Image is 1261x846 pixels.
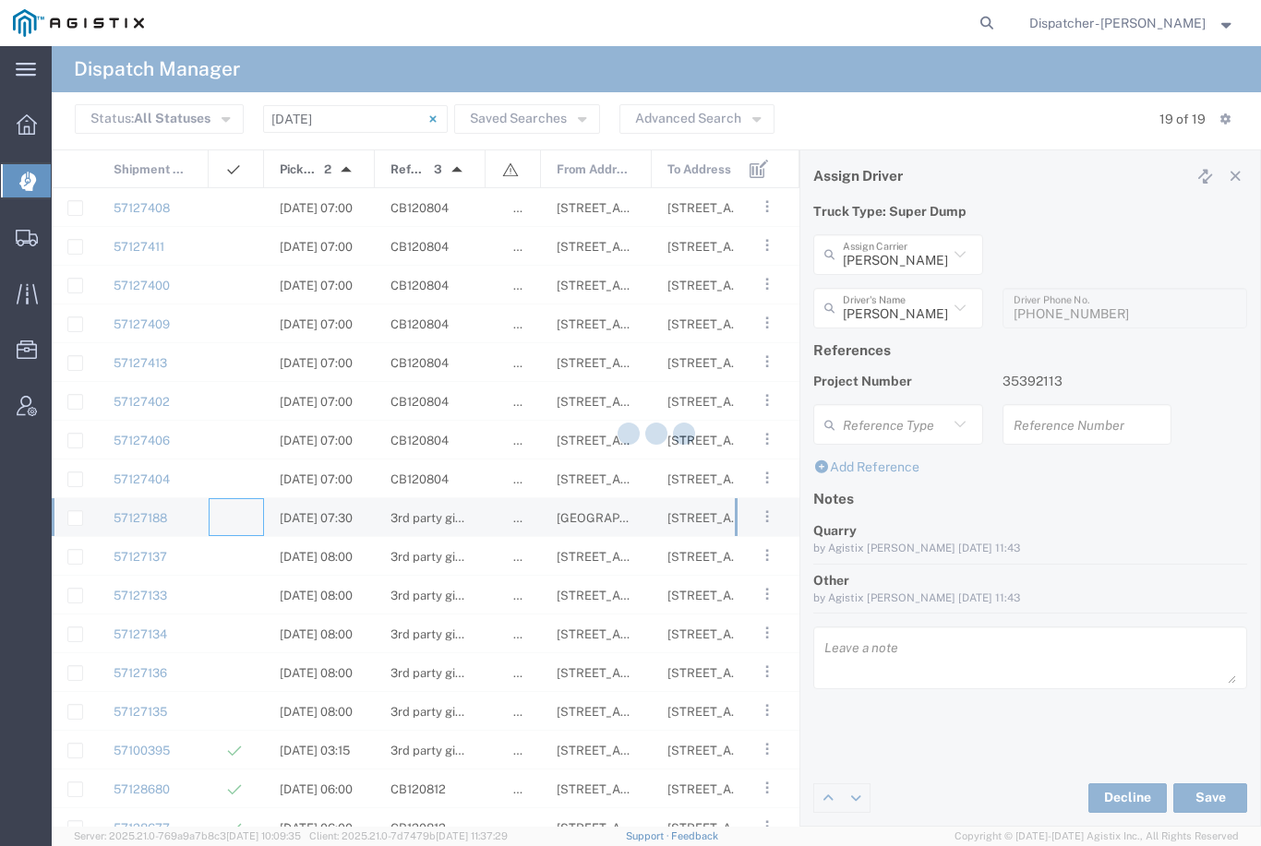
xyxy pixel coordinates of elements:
span: Server: 2025.21.0-769a9a7b8c3 [74,830,301,841]
span: [DATE] 10:09:35 [226,830,301,841]
img: logo [13,9,144,37]
a: Support [626,830,672,841]
span: [DATE] 11:37:29 [436,830,508,841]
span: Client: 2025.21.0-7d7479b [309,830,508,841]
a: Feedback [671,830,718,841]
span: Copyright © [DATE]-[DATE] Agistix Inc., All Rights Reserved [955,828,1239,844]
